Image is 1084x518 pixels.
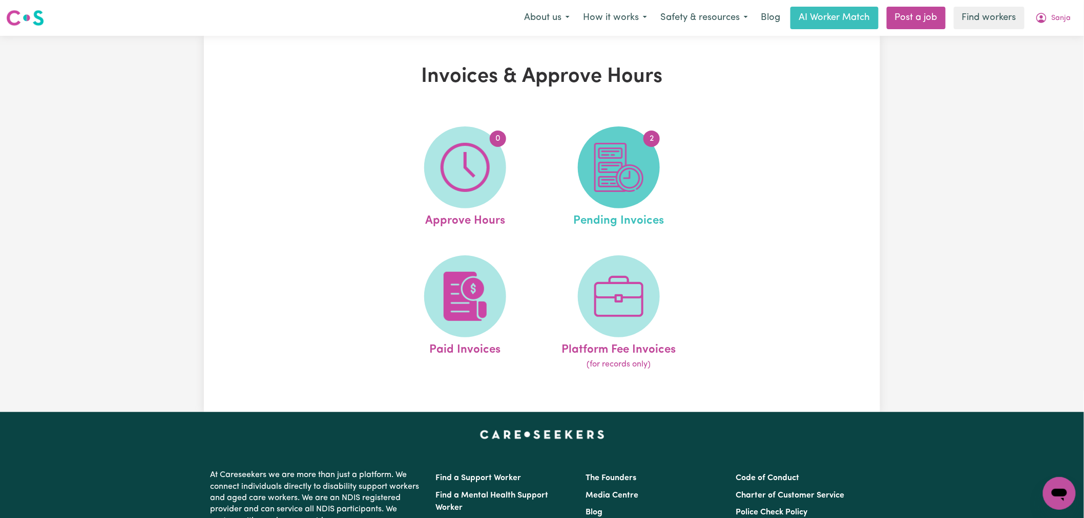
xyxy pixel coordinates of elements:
[1052,13,1071,24] span: Sanja
[887,7,946,29] a: Post a job
[576,7,654,29] button: How it works
[654,7,755,29] button: Safety & resources
[429,337,501,359] span: Paid Invoices
[586,491,638,500] a: Media Centre
[545,255,693,371] a: Platform Fee Invoices(for records only)
[435,491,548,512] a: Find a Mental Health Support Worker
[954,7,1025,29] a: Find workers
[586,474,636,482] a: The Founders
[490,131,506,147] span: 0
[323,64,761,89] h1: Invoices & Approve Hours
[586,508,602,516] a: Blog
[736,474,800,482] a: Code of Conduct
[1029,7,1078,29] button: My Account
[736,508,808,516] a: Police Check Policy
[790,7,879,29] a: AI Worker Match
[6,9,44,27] img: Careseekers logo
[587,358,651,371] span: (for records only)
[561,337,676,359] span: Platform Fee Invoices
[391,255,539,371] a: Paid Invoices
[435,474,521,482] a: Find a Support Worker
[545,126,693,230] a: Pending Invoices
[480,430,604,439] a: Careseekers home page
[573,208,664,230] span: Pending Invoices
[6,6,44,30] a: Careseekers logo
[517,7,576,29] button: About us
[643,131,660,147] span: 2
[425,208,505,230] span: Approve Hours
[755,7,786,29] a: Blog
[391,126,539,230] a: Approve Hours
[1043,477,1076,510] iframe: Button to launch messaging window
[736,491,845,500] a: Charter of Customer Service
